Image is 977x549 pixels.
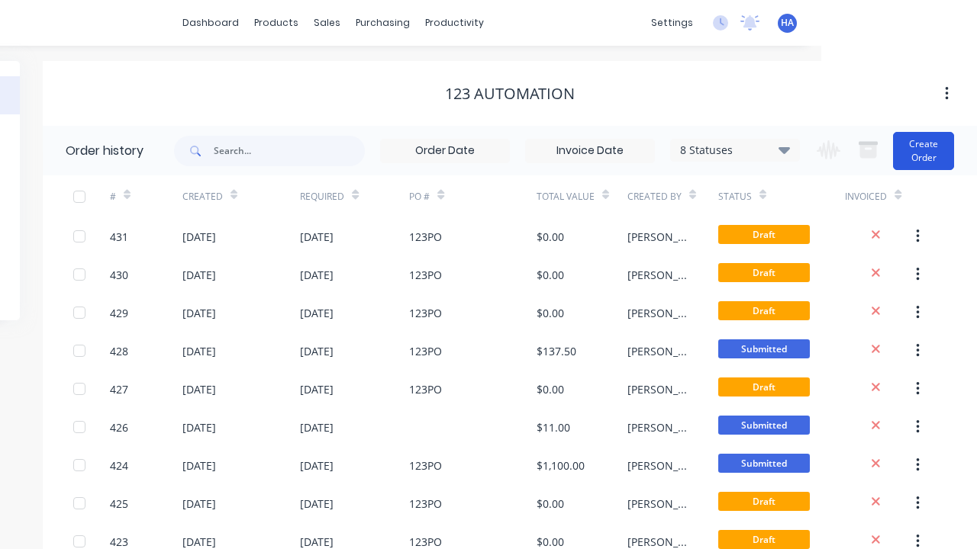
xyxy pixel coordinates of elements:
div: [DATE] [182,457,216,474]
div: [DATE] [300,305,334,321]
div: PO # [409,175,537,217]
div: Created [182,175,301,217]
div: [DATE] [300,267,334,283]
div: Invoiced [845,190,887,204]
div: 429 [110,305,128,321]
div: Total Value [537,175,627,217]
input: Search... [214,136,365,166]
div: Invoiced [845,175,917,217]
div: productivity [418,11,492,34]
div: [DATE] [300,457,334,474]
div: Created By [627,175,718,217]
div: [DATE] [182,305,216,321]
div: # [110,175,182,217]
div: 431 [110,229,128,245]
div: [PERSON_NAME] [627,457,688,474]
span: Submitted [718,339,810,358]
div: $0.00 [537,229,564,245]
div: 123PO [409,267,442,283]
div: [PERSON_NAME] [627,343,688,359]
div: $0.00 [537,496,564,512]
div: $11.00 [537,419,570,435]
span: Draft [718,301,810,320]
span: Submitted [718,416,810,435]
a: dashboard [175,11,247,34]
span: Draft [718,530,810,549]
div: sales [306,11,348,34]
div: [PERSON_NAME] [627,381,688,397]
div: [PERSON_NAME] [627,419,688,435]
div: 426 [110,419,128,435]
span: Draft [718,263,810,282]
div: [DATE] [182,267,216,283]
span: Draft [718,492,810,511]
div: [DATE] [300,229,334,245]
div: $0.00 [537,267,564,283]
div: products [247,11,306,34]
div: [PERSON_NAME] [627,229,688,245]
div: Total Value [537,190,595,204]
div: Created By [627,190,682,204]
input: Order Date [381,140,509,162]
div: [PERSON_NAME] [627,267,688,283]
span: Draft [718,225,810,244]
button: Create Order [893,132,954,170]
div: 123PO [409,381,442,397]
span: HA [781,16,794,30]
div: PO # [409,190,430,204]
span: Submitted [718,454,810,473]
div: settings [643,11,701,34]
div: [DATE] [300,381,334,397]
div: 123PO [409,305,442,321]
div: 123PO [409,496,442,512]
div: Order history [66,142,143,160]
div: [PERSON_NAME] [627,496,688,512]
div: $1,100.00 [537,457,585,474]
div: 428 [110,343,128,359]
input: Invoice Date [526,140,654,162]
div: 430 [110,267,128,283]
div: [PERSON_NAME] [627,305,688,321]
div: [DATE] [182,496,216,512]
div: 123 Automation [445,85,575,103]
div: $137.50 [537,343,576,359]
div: [DATE] [182,381,216,397]
div: Required [300,190,344,204]
div: 8 Statuses [671,142,799,159]
div: 123PO [409,343,442,359]
div: Created [182,190,223,204]
div: [DATE] [300,496,334,512]
div: [DATE] [300,343,334,359]
div: 424 [110,457,128,474]
div: [DATE] [182,419,216,435]
div: Status [718,175,846,217]
div: 427 [110,381,128,397]
div: Required [300,175,409,217]
div: [DATE] [182,343,216,359]
div: [DATE] [300,419,334,435]
div: 123PO [409,229,442,245]
div: 123PO [409,457,442,474]
div: Status [718,190,752,204]
div: purchasing [348,11,418,34]
div: [DATE] [182,229,216,245]
div: 425 [110,496,128,512]
div: # [110,190,116,204]
div: $0.00 [537,381,564,397]
div: $0.00 [537,305,564,321]
span: Draft [718,377,810,396]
